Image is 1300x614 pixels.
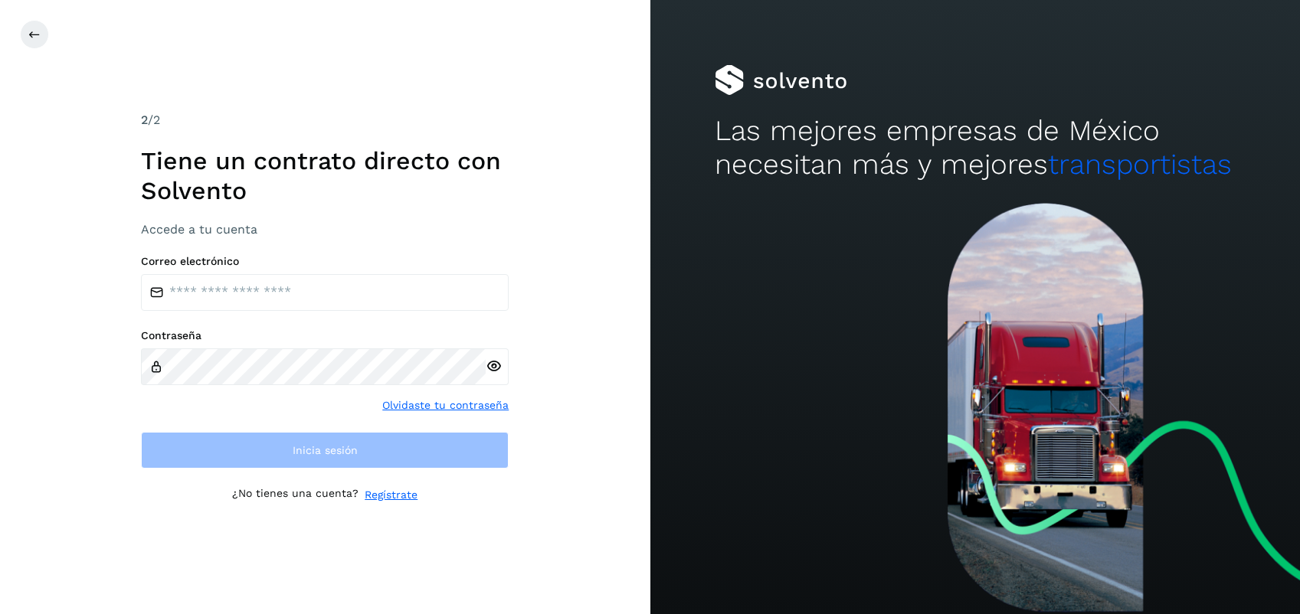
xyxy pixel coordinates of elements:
a: Regístrate [365,487,418,503]
p: ¿No tienes una cuenta? [232,487,359,503]
label: Correo electrónico [141,255,509,268]
label: Contraseña [141,329,509,342]
h1: Tiene un contrato directo con Solvento [141,146,509,205]
div: /2 [141,111,509,129]
span: Inicia sesión [293,445,358,456]
span: transportistas [1048,148,1232,181]
h2: Las mejores empresas de México necesitan más y mejores [715,114,1235,182]
a: Olvidaste tu contraseña [382,397,509,413]
h3: Accede a tu cuenta [141,222,509,237]
span: 2 [141,113,148,127]
button: Inicia sesión [141,432,509,469]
